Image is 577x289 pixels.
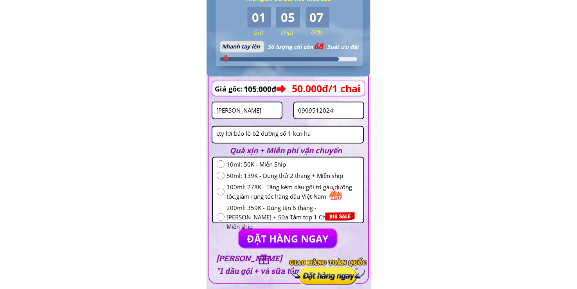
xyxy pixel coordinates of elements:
[230,145,353,156] h2: Quà xịn + Miễn phí vận chuyển
[313,40,324,52] span: 68
[215,83,244,95] h3: Giá gốc:
[292,81,390,96] h3: 50.000đ/1 chai
[280,28,310,37] h3: Phút
[214,102,280,118] input: Họ và Tên:
[244,82,285,97] h3: 105.000đ
[238,229,338,248] p: ĐẶT HÀNG NGAY
[226,182,360,201] span: 100ml: 278K - Tặng kèm dầu gội trị gàu,dưỡng tóc,giảm rụng tóc hàng đầu Việt Nam
[296,102,361,118] input: Số điện thoại:
[226,203,360,231] span: 200ml: 359K - Dùng tận 6 tháng - [PERSON_NAME] + Sữa Tắm top 1 Châu Âu + Miễn ship
[268,43,358,50] span: Số lượng chỉ còn Suất ưu đãi
[253,28,283,37] h3: Giờ
[226,160,360,169] span: 10ml: 50K - Miễn Ship
[311,27,340,37] h3: Giây
[226,171,360,180] span: 50ml: 139K - Dùng thử 2 tháng + Miễn ship
[222,43,260,50] span: Nhanh tay lên
[216,252,360,277] h3: [PERSON_NAME] "1 dầu gội + và sữa tắm top 1 Châu Âu"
